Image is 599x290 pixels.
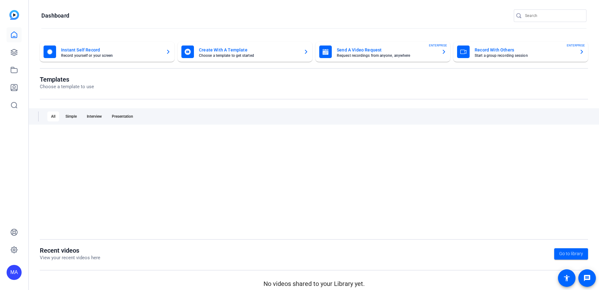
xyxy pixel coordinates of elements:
p: Choose a template to use [40,83,94,90]
mat-card-title: Record With Others [475,46,574,54]
span: ENTERPRISE [567,43,585,48]
mat-card-subtitle: Choose a template to get started [199,54,299,57]
p: View your recent videos here [40,254,100,261]
img: blue-gradient.svg [9,10,19,20]
div: Presentation [108,111,137,121]
mat-card-title: Instant Self Record [61,46,161,54]
div: Simple [62,111,81,121]
mat-icon: accessibility [563,274,570,282]
button: Send A Video RequestRequest recordings from anyone, anywhereENTERPRISE [315,42,450,62]
h1: Dashboard [41,12,69,19]
h1: Recent videos [40,247,100,254]
button: Create With A TemplateChoose a template to get started [178,42,312,62]
mat-icon: message [583,274,591,282]
p: No videos shared to your Library yet. [40,279,588,288]
div: All [47,111,59,121]
mat-card-title: Send A Video Request [337,46,436,54]
h1: Templates [40,76,94,83]
mat-card-subtitle: Request recordings from anyone, anywhere [337,54,436,57]
mat-card-subtitle: Start a group recording session [475,54,574,57]
mat-card-subtitle: Record yourself or your screen [61,54,161,57]
button: Record With OthersStart a group recording sessionENTERPRISE [453,42,588,62]
input: Search [525,12,581,19]
mat-card-title: Create With A Template [199,46,299,54]
a: Go to library [554,248,588,260]
button: Instant Self RecordRecord yourself or your screen [40,42,174,62]
span: Go to library [559,250,583,257]
div: MA [7,265,22,280]
span: ENTERPRISE [429,43,447,48]
div: Interview [83,111,106,121]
